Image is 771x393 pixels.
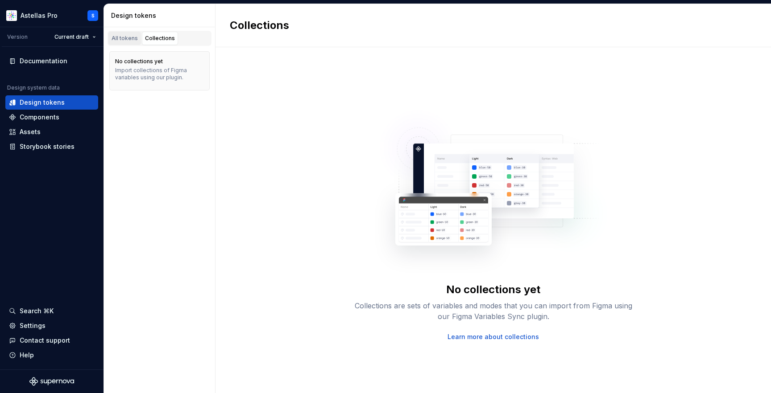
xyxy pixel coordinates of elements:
[115,58,163,65] div: No collections yet
[50,31,100,43] button: Current draft
[20,321,46,330] div: Settings
[20,98,65,107] div: Design tokens
[115,67,204,81] div: Import collections of Figma variables using our plugin.
[21,11,58,20] div: Astellas Pro
[5,110,98,124] a: Components
[5,319,98,333] a: Settings
[20,113,59,122] div: Components
[20,142,75,151] div: Storybook stories
[448,332,539,341] a: Learn more about collections
[2,6,102,25] button: Astellas ProS
[29,377,74,386] svg: Supernova Logo
[5,348,98,362] button: Help
[5,125,98,139] a: Assets
[5,139,98,154] a: Storybook stories
[5,304,98,318] button: Search ⌘K
[5,333,98,348] button: Contact support
[20,127,41,136] div: Assets
[20,307,54,315] div: Search ⌘K
[112,35,138,42] div: All tokens
[7,33,28,41] div: Version
[5,95,98,110] a: Design tokens
[145,35,175,42] div: Collections
[446,282,540,297] div: No collections yet
[20,336,70,345] div: Contact support
[5,54,98,68] a: Documentation
[111,11,211,20] div: Design tokens
[351,300,636,322] div: Collections are sets of variables and modes that you can import from Figma using our Figma Variab...
[6,10,17,21] img: b2369ad3-f38c-46c1-b2a2-f2452fdbdcd2.png
[20,57,67,65] div: Documentation
[54,33,89,41] span: Current draft
[230,18,289,33] h2: Collections
[7,84,60,91] div: Design system data
[91,12,95,19] div: S
[20,351,34,360] div: Help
